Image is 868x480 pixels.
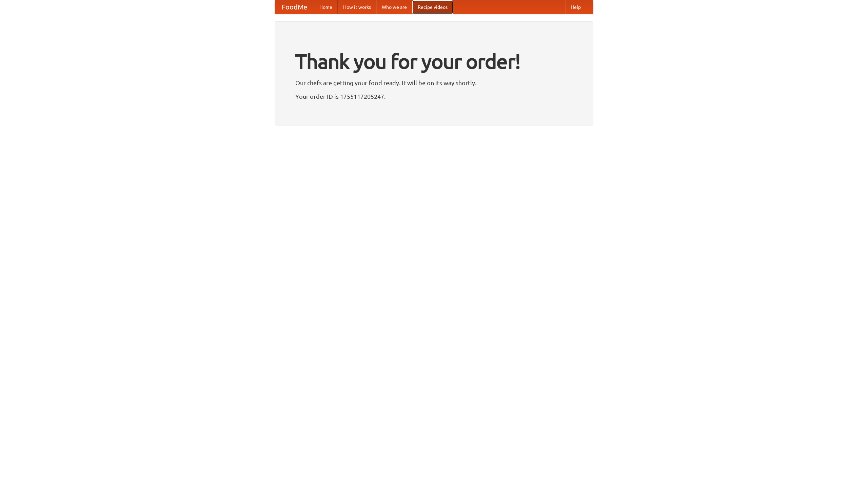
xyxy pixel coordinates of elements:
a: Home [314,0,338,14]
a: Who we are [376,0,412,14]
a: Recipe videos [412,0,453,14]
p: Our chefs are getting your food ready. It will be on its way shortly. [295,78,573,88]
p: Your order ID is 1755117205247. [295,91,573,101]
a: How it works [338,0,376,14]
a: FoodMe [275,0,314,14]
a: Help [565,0,586,14]
h1: Thank you for your order! [295,45,573,78]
